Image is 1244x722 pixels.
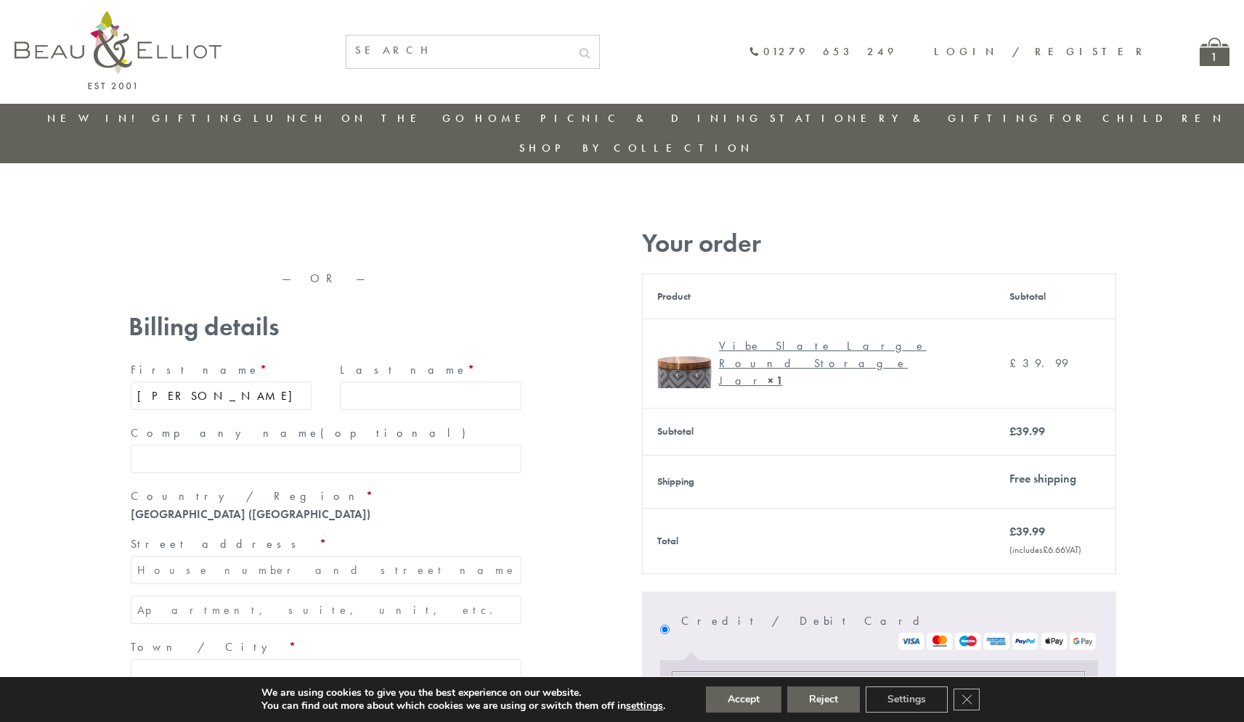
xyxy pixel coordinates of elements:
[1009,524,1016,539] span: £
[1009,424,1016,439] span: £
[866,686,948,713] button: Settings
[719,337,970,390] div: Vibe Slate Large Round Storage Jar
[954,689,980,710] button: Close GDPR Cookie Banner
[642,408,995,455] th: Subtotal
[1009,543,1081,556] small: (includes VAT)
[642,274,995,319] th: Product
[934,44,1149,59] a: Login / Register
[706,686,781,713] button: Accept
[1200,38,1229,66] a: 1
[642,508,995,573] th: Total
[749,46,898,58] a: 01279 653 249
[642,455,995,508] th: Shipping
[126,223,325,258] iframe: Secure express checkout frame
[131,485,521,508] label: Country / Region
[787,686,860,713] button: Reject
[131,556,521,584] input: House number and street name
[1043,543,1048,556] span: £
[657,334,712,388] img: Vibe Slate Large Round Storage Jar
[131,358,312,382] label: First name
[519,141,754,155] a: Shop by collection
[340,358,521,382] label: Last name
[1009,424,1045,439] bdi: 39.99
[131,596,521,624] input: Apartment, suite, unit, etc. (optional)
[131,422,521,445] label: Company name
[770,111,1042,126] a: Stationery & Gifting
[327,223,527,258] iframe: Secure express checkout frame
[47,111,145,126] a: New in!
[1043,543,1065,556] span: 6.66
[1049,111,1226,126] a: For Children
[131,506,370,522] strong: [GEOGRAPHIC_DATA] ([GEOGRAPHIC_DATA])
[129,272,524,285] p: — OR —
[1009,356,1068,371] bdi: 39.99
[152,111,246,126] a: Gifting
[657,334,981,393] a: Vibe Slate Large Round Storage Jar Vibe Slate Large Round Storage Jar× 1
[768,373,783,388] strong: × 1
[346,36,570,65] input: SEARCH
[129,312,524,342] h3: Billing details
[131,533,521,556] label: Street address
[540,111,763,126] a: Picnic & Dining
[1009,471,1076,486] label: Free shipping
[475,111,533,126] a: Home
[898,633,1097,650] img: Stripe
[1009,524,1045,539] bdi: 39.99
[131,636,521,659] label: Town / City
[995,274,1115,319] th: Subtotal
[1009,356,1023,371] span: £
[261,700,665,713] p: You can find out more about which cookies we are using or switch them off in .
[320,425,474,440] span: (optional)
[681,610,1097,650] label: Credit / Debit Card
[626,700,663,713] button: settings
[253,111,468,126] a: Lunch On The Go
[261,686,665,700] p: We are using cookies to give you the best experience on our website.
[15,11,221,89] img: logo
[642,229,1116,258] h3: Your order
